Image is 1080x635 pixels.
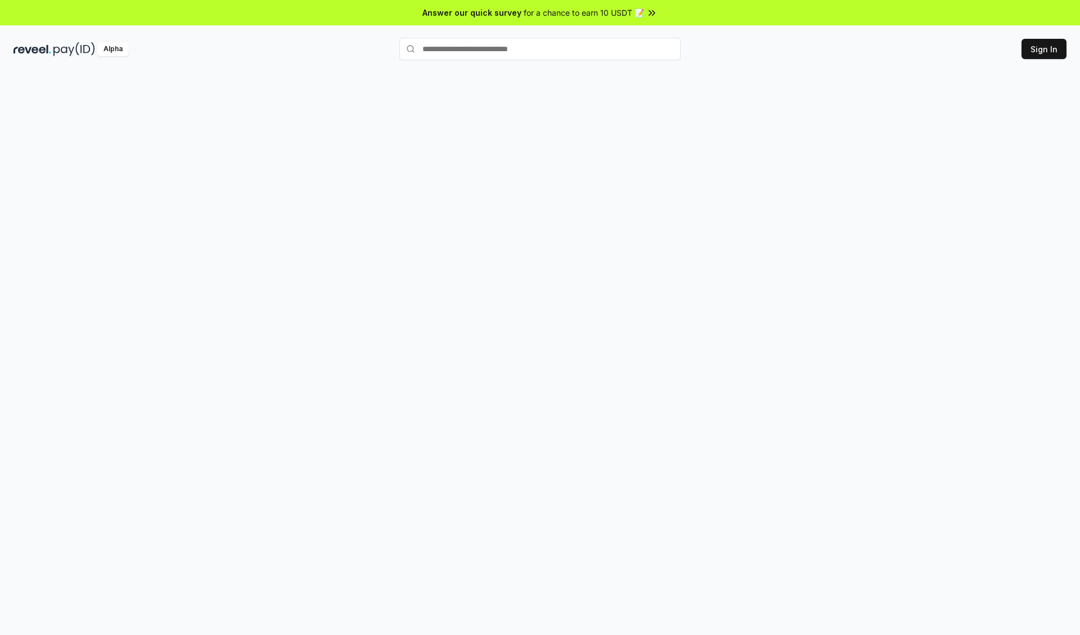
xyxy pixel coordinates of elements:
img: pay_id [53,42,95,56]
button: Sign In [1021,39,1066,59]
img: reveel_dark [13,42,51,56]
span: Answer our quick survey [422,7,521,19]
div: Alpha [97,42,129,56]
span: for a chance to earn 10 USDT 📝 [524,7,644,19]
